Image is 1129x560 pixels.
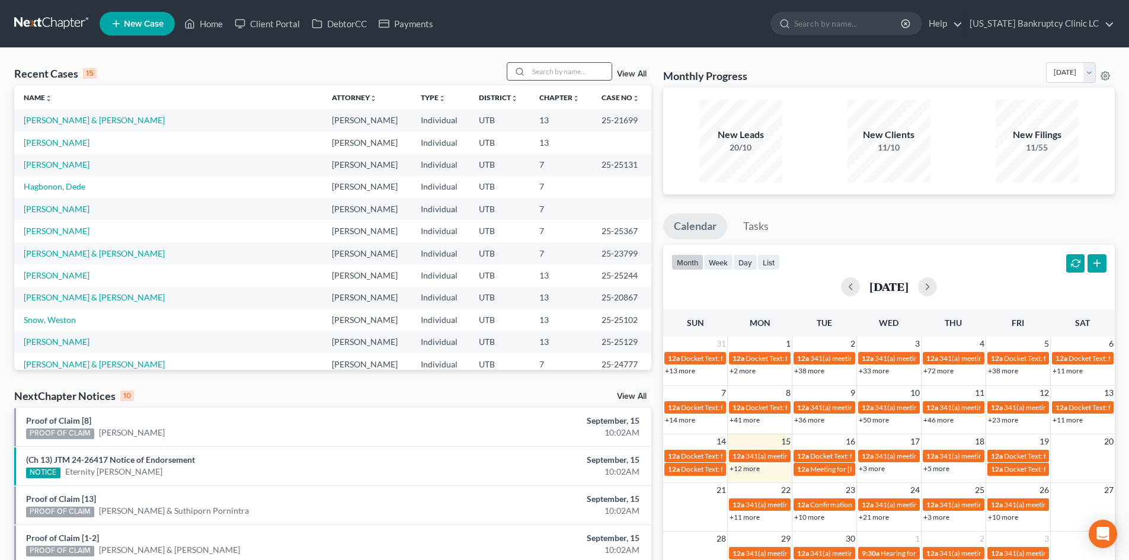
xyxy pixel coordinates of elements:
[810,500,945,509] span: Confirmation hearing for [PERSON_NAME]
[1056,354,1067,363] span: 12a
[24,93,52,102] a: Nameunfold_more
[443,415,639,427] div: September, 15
[322,264,411,286] td: [PERSON_NAME]
[26,494,96,504] a: Proof of Claim [13]
[733,403,744,412] span: 12a
[530,242,591,264] td: 7
[845,483,856,497] span: 23
[847,128,930,142] div: New Clients
[592,264,651,286] td: 25-25244
[923,366,954,375] a: +72 more
[1056,403,1067,412] span: 12a
[939,500,1054,509] span: 341(a) meeting for [PERSON_NAME]
[780,483,792,497] span: 22
[974,483,986,497] span: 25
[592,287,651,309] td: 25-20867
[322,176,411,198] td: [PERSON_NAME]
[411,353,469,375] td: Individual
[322,153,411,175] td: [PERSON_NAME]
[780,532,792,546] span: 29
[715,532,727,546] span: 28
[530,331,591,353] td: 13
[964,13,1114,34] a: [US_STATE] Bankruptcy Clinic LC
[733,549,744,558] span: 12a
[926,452,938,460] span: 12a
[663,69,747,83] h3: Monthly Progress
[411,132,469,153] td: Individual
[1053,415,1083,424] a: +11 more
[530,309,591,331] td: 13
[443,505,639,517] div: 10:02AM
[1075,318,1090,328] span: Sat
[914,337,921,351] span: 3
[996,128,1079,142] div: New Filings
[914,532,921,546] span: 1
[909,483,921,497] span: 24
[469,264,530,286] td: UTB
[750,318,770,328] span: Mon
[539,93,580,102] a: Chapterunfold_more
[1004,354,1110,363] span: Docket Text: for [PERSON_NAME]
[849,386,856,400] span: 9
[469,220,530,242] td: UTB
[974,434,986,449] span: 18
[592,242,651,264] td: 25-23799
[530,198,591,220] td: 7
[530,132,591,153] td: 13
[939,403,1117,412] span: 341(a) meeting for [PERSON_NAME] & [PERSON_NAME]
[24,248,165,258] a: [PERSON_NAME] & [PERSON_NAME]
[810,549,925,558] span: 341(a) meeting for [PERSON_NAME]
[923,13,962,34] a: Help
[733,254,757,270] button: day
[665,415,695,424] a: +14 more
[178,13,229,34] a: Home
[26,455,195,465] a: (Ch 13) JTM 24-26417 Notice of Endorsement
[370,95,377,102] i: unfold_more
[909,386,921,400] span: 10
[668,452,680,460] span: 12a
[715,434,727,449] span: 14
[443,493,639,505] div: September, 15
[617,392,647,401] a: View All
[411,176,469,198] td: Individual
[862,549,879,558] span: 9:30a
[26,533,99,543] a: Proof of Claim [1-2]
[411,153,469,175] td: Individual
[530,353,591,375] td: 7
[411,198,469,220] td: Individual
[26,468,60,478] div: NOTICE
[817,318,832,328] span: Tue
[785,337,792,351] span: 1
[733,500,744,509] span: 12a
[681,465,907,473] span: Docket Text: for [PERSON_NAME] & [PERSON_NAME] [PERSON_NAME]
[875,452,989,460] span: 341(a) meeting for [PERSON_NAME]
[124,20,164,28] span: New Case
[24,315,76,325] a: Snow, Weston
[65,466,162,478] a: Eternity [PERSON_NAME]
[663,213,727,239] a: Calendar
[479,93,518,102] a: Districtunfold_more
[978,337,986,351] span: 4
[24,359,165,369] a: [PERSON_NAME] & [PERSON_NAME]
[411,264,469,286] td: Individual
[592,153,651,175] td: 25-25131
[875,354,989,363] span: 341(a) meeting for [PERSON_NAME]
[411,331,469,353] td: Individual
[322,132,411,153] td: [PERSON_NAME]
[875,500,989,509] span: 341(a) meeting for [PERSON_NAME]
[974,386,986,400] span: 11
[411,242,469,264] td: Individual
[926,403,938,412] span: 12a
[681,452,850,460] span: Docket Text: for [PERSON_NAME] & [PERSON_NAME]
[617,70,647,78] a: View All
[573,95,580,102] i: unfold_more
[668,403,680,412] span: 12a
[1103,386,1115,400] span: 13
[530,153,591,175] td: 7
[794,12,903,34] input: Search by name...
[757,254,780,270] button: list
[26,507,94,517] div: PROOF OF CLAIM
[687,318,704,328] span: Sun
[730,513,760,521] a: +11 more
[373,13,439,34] a: Payments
